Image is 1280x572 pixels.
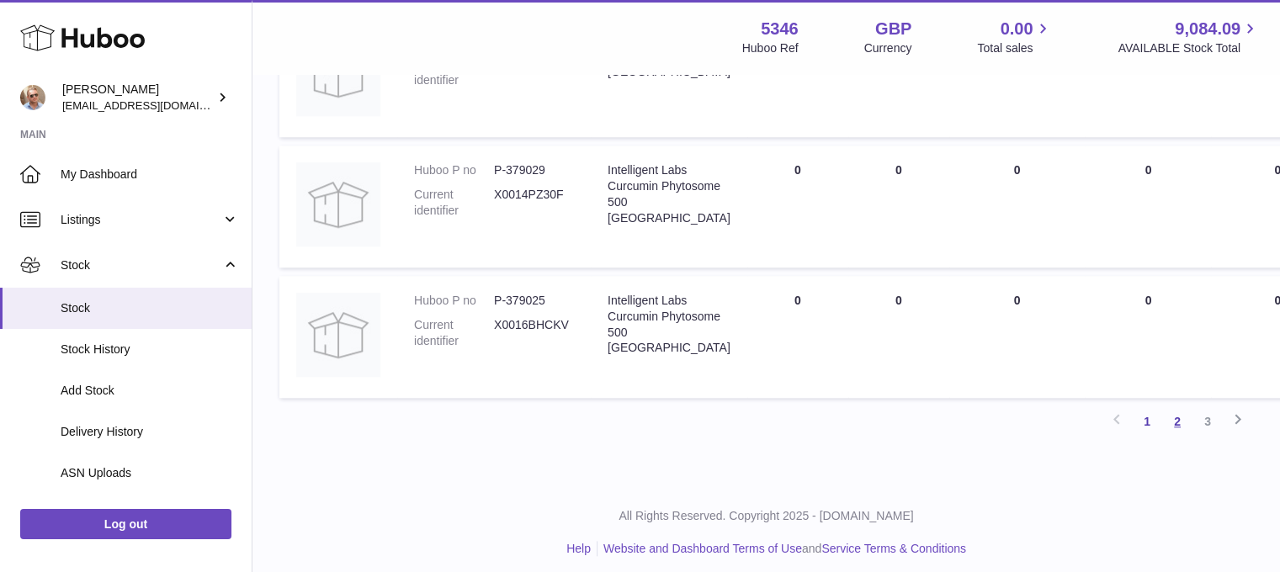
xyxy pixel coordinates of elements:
td: 0 [949,146,1086,267]
td: 0 [848,15,949,137]
a: Website and Dashboard Terms of Use [603,542,802,555]
span: Stock History [61,342,239,357]
strong: 5346 [761,18,799,40]
p: All Rights Reserved. Copyright 2025 - [DOMAIN_NAME] [266,508,1267,524]
span: Add Stock [61,383,239,399]
div: Huboo Ref [742,40,799,56]
td: 0 [1085,276,1211,398]
span: 0.00 [1001,18,1033,40]
span: Stock [61,300,239,316]
dd: P-379029 [494,162,574,178]
td: 0 [848,146,949,267]
img: product image [296,162,380,246]
a: 9,084.09 AVAILABLE Stock Total [1118,18,1260,56]
span: Delivery History [61,424,239,440]
div: Currency [864,40,912,56]
span: My Dashboard [61,167,239,183]
td: 0 [949,15,1086,137]
span: [EMAIL_ADDRESS][DOMAIN_NAME] [62,98,247,112]
li: and [598,541,966,557]
span: Listings [61,212,221,228]
a: Log out [20,509,231,539]
a: 2 [1162,406,1192,437]
td: 0 [747,15,848,137]
td: 0 [1085,146,1211,267]
span: ASN Uploads [61,465,239,481]
a: 0.00 Total sales [977,18,1052,56]
span: Total sales [977,40,1052,56]
dt: Current identifier [414,187,494,219]
strong: GBP [875,18,911,40]
td: 0 [949,276,1086,398]
div: Intelligent Labs Curcumin Phytosome 500 [GEOGRAPHIC_DATA] [608,293,730,357]
div: Intelligent Labs Curcumin Phytosome 500 [GEOGRAPHIC_DATA] [608,162,730,226]
span: Stock [61,257,221,273]
a: Service Terms & Conditions [821,542,966,555]
dt: Huboo P no [414,162,494,178]
img: product image [296,32,380,116]
td: 0 [747,276,848,398]
td: 0 [1085,15,1211,137]
dt: Current identifier [414,317,494,349]
a: Help [566,542,591,555]
td: 0 [848,276,949,398]
a: 3 [1192,406,1223,437]
span: AVAILABLE Stock Total [1118,40,1260,56]
dt: Huboo P no [414,293,494,309]
dd: X0016BHCKV [494,317,574,349]
td: 0 [747,146,848,267]
img: product image [296,293,380,377]
img: support@radoneltd.co.uk [20,85,45,110]
dd: P-379025 [494,293,574,309]
dd: X0014PZ30F [494,187,574,219]
div: [PERSON_NAME] [62,82,214,114]
span: 9,084.09 [1175,18,1240,40]
a: 1 [1132,406,1162,437]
